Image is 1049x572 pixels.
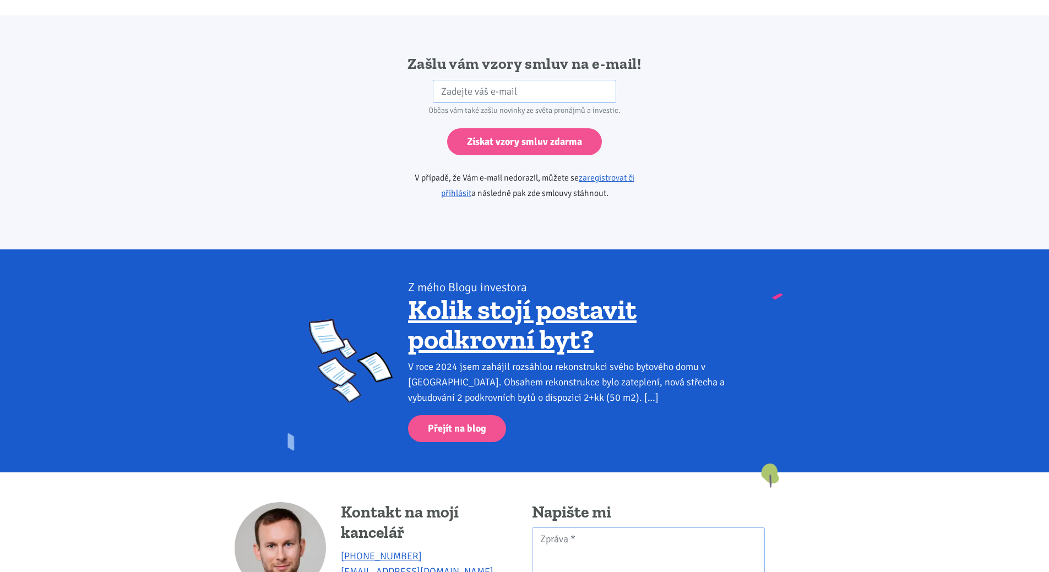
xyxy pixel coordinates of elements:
input: Zadejte váš e-mail [433,80,616,103]
div: V roce 2024 jsem zahájil rozsáhlou rekonstrukci svého bytového domu v [GEOGRAPHIC_DATA]. Obsahem ... [408,359,740,405]
a: Kolik stojí postavit podkrovní byt? [408,293,637,356]
h4: Napište mi [532,502,765,523]
a: Přejít na blog [408,415,506,442]
a: [PHONE_NUMBER] [341,550,422,562]
input: Získat vzory smluv zdarma [447,128,602,155]
div: Občas vám také zašlu novinky ze světa pronájmů a investic. [383,103,666,118]
div: Z mého Blogu investora [408,280,740,295]
h4: Kontakt na mojí kancelář [341,502,517,543]
h2: Zašlu vám vzory smluv na e-mail! [383,54,666,74]
p: V případě, že Vám e-mail nedorazil, můžete se a následně pak zde smlouvy stáhnout. [383,170,666,201]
